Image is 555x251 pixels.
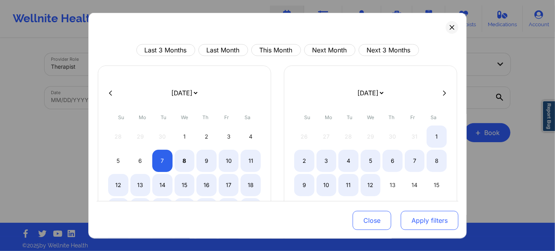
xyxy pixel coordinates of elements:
div: Mon Oct 06 2025 [130,150,151,172]
button: Close [353,211,391,230]
div: Mon Nov 03 2025 [316,150,337,172]
div: Thu Nov 20 2025 [382,198,403,220]
div: Thu Oct 09 2025 [196,150,217,172]
abbr: Tuesday [161,114,166,120]
abbr: Tuesday [347,114,352,120]
div: Mon Nov 17 2025 [316,198,337,220]
div: Wed Nov 12 2025 [361,174,381,196]
abbr: Friday [224,114,229,120]
abbr: Saturday [245,114,251,120]
div: Sun Nov 16 2025 [294,198,314,220]
div: Wed Nov 19 2025 [361,198,381,220]
div: Wed Oct 22 2025 [175,198,195,220]
button: Next Month [304,44,355,56]
div: Sun Oct 19 2025 [108,198,128,220]
div: Fri Nov 07 2025 [405,150,425,172]
div: Wed Oct 01 2025 [175,125,195,148]
div: Sat Oct 18 2025 [241,174,261,196]
div: Fri Oct 17 2025 [219,174,239,196]
div: Sun Oct 05 2025 [108,150,128,172]
div: Thu Nov 06 2025 [382,150,403,172]
div: Tue Oct 14 2025 [152,174,173,196]
div: Thu Oct 23 2025 [196,198,217,220]
div: Thu Oct 16 2025 [196,174,217,196]
abbr: Thursday [389,114,395,120]
div: Thu Nov 13 2025 [382,174,403,196]
div: Tue Nov 18 2025 [338,198,359,220]
div: Sat Nov 01 2025 [427,125,447,148]
div: Sat Nov 15 2025 [427,174,447,196]
div: Fri Oct 10 2025 [219,150,239,172]
div: Tue Nov 04 2025 [338,150,359,172]
div: Sat Nov 22 2025 [427,198,447,220]
div: Thu Oct 02 2025 [196,125,217,148]
div: Wed Oct 08 2025 [175,150,195,172]
abbr: Wednesday [181,114,188,120]
button: Apply filters [401,211,458,230]
button: Last Month [198,44,248,56]
div: Sat Oct 04 2025 [241,125,261,148]
div: Sat Oct 25 2025 [241,198,261,220]
div: Fri Nov 14 2025 [405,174,425,196]
abbr: Thursday [203,114,209,120]
div: Tue Nov 11 2025 [338,174,359,196]
div: Mon Oct 13 2025 [130,174,151,196]
abbr: Monday [139,114,146,120]
div: Sun Nov 02 2025 [294,150,314,172]
div: Sun Oct 12 2025 [108,174,128,196]
button: Last 3 Months [136,44,195,56]
div: Wed Oct 15 2025 [175,174,195,196]
div: Tue Oct 07 2025 [152,150,173,172]
div: Fri Nov 21 2025 [405,198,425,220]
div: Sun Nov 09 2025 [294,174,314,196]
abbr: Wednesday [367,114,374,120]
abbr: Monday [325,114,332,120]
div: Sat Nov 08 2025 [427,150,447,172]
div: Mon Nov 10 2025 [316,174,337,196]
abbr: Sunday [118,114,124,120]
abbr: Saturday [431,114,437,120]
button: This Month [251,44,301,56]
div: Tue Oct 21 2025 [152,198,173,220]
abbr: Friday [410,114,415,120]
abbr: Sunday [305,114,310,120]
div: Sat Oct 11 2025 [241,150,261,172]
div: Mon Oct 20 2025 [130,198,151,220]
div: Fri Oct 24 2025 [219,198,239,220]
button: Next 3 Months [359,44,419,56]
div: Fri Oct 03 2025 [219,125,239,148]
div: Wed Nov 05 2025 [361,150,381,172]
